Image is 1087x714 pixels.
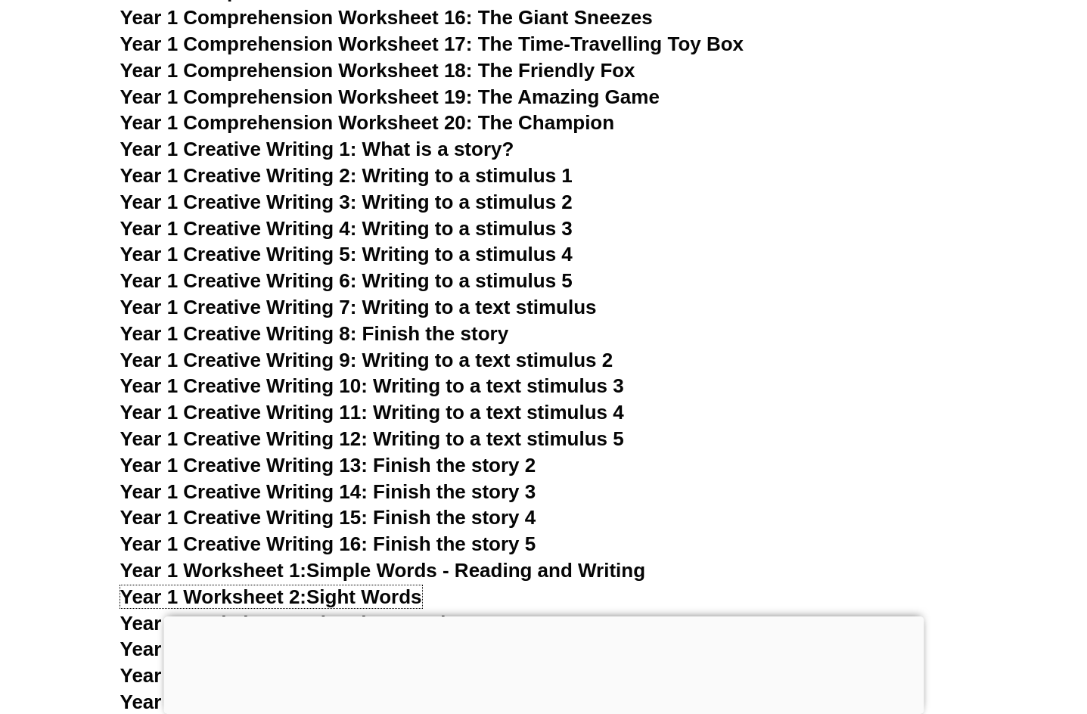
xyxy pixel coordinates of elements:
[120,349,613,371] a: Year 1 Creative Writing 9: Writing to a text stimulus 2
[120,296,597,318] a: Year 1 Creative Writing 7: Writing to a text stimulus
[835,543,1087,714] iframe: Chat Widget
[120,559,646,582] a: Year 1 Worksheet 1:Simple Words - Reading and Writing
[120,664,451,687] a: Year 1 Worksheet 5:Ending Sounds
[120,585,307,608] span: Year 1 Worksheet 2:
[120,691,659,713] a: Year 1 Worksheet 6:Vowel Sounds and Consonant Blends
[120,612,307,635] span: Year 1 Worksheet 3:
[120,664,307,687] span: Year 1 Worksheet 5:
[120,559,307,582] span: Year 1 Worksheet 1:
[120,217,573,240] a: Year 1 Creative Writing 4: Writing to a stimulus 3
[120,243,573,265] a: Year 1 Creative Writing 5: Writing to a stimulus 4
[120,138,514,160] a: Year 1 Creative Writing 1: What is a story?
[120,191,573,213] a: Year 1 Creative Writing 3: Writing to a stimulus 2
[120,638,307,660] span: Year 1 Worksheet 4:
[120,638,480,660] a: Year 1 Worksheet 4:Beginning Sounds
[120,532,536,555] a: Year 1 Creative Writing 16: Finish the story 5
[120,269,573,292] a: Year 1 Creative Writing 6: Writing to a stimulus 5
[120,164,573,187] a: Year 1 Creative Writing 2: Writing to a stimulus 1
[120,691,307,713] span: Year 1 Worksheet 6:
[120,59,635,82] a: Year 1 Comprehension Worksheet 18: The Friendly Fox
[120,85,660,108] a: Year 1 Comprehension Worksheet 19: The Amazing Game
[120,33,744,55] a: Year 1 Comprehension Worksheet 17: The Time-Travelling Toy Box
[120,374,624,397] a: Year 1 Creative Writing 10: Writing to a text stimulus 3
[120,6,653,29] a: Year 1 Comprehension Worksheet 16: The Giant Sneezes
[120,454,536,477] a: Year 1 Creative Writing 13: Finish the story 2
[120,322,509,345] a: Year 1 Creative Writing 8: Finish the story
[120,111,615,134] a: Year 1 Comprehension Worksheet 20: The Champion
[120,612,457,635] a: Year 1 Worksheet 3:Rhyming Words
[120,585,422,608] a: Year 1 Worksheet 2:Sight Words
[120,480,536,503] a: Year 1 Creative Writing 14: Finish the story 3
[120,506,536,529] a: Year 1 Creative Writing 15: Finish the story 4
[120,427,624,450] a: Year 1 Creative Writing 12: Writing to a text stimulus 5
[163,616,924,710] iframe: Advertisement
[120,401,624,424] a: Year 1 Creative Writing 11: Writing to a text stimulus 4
